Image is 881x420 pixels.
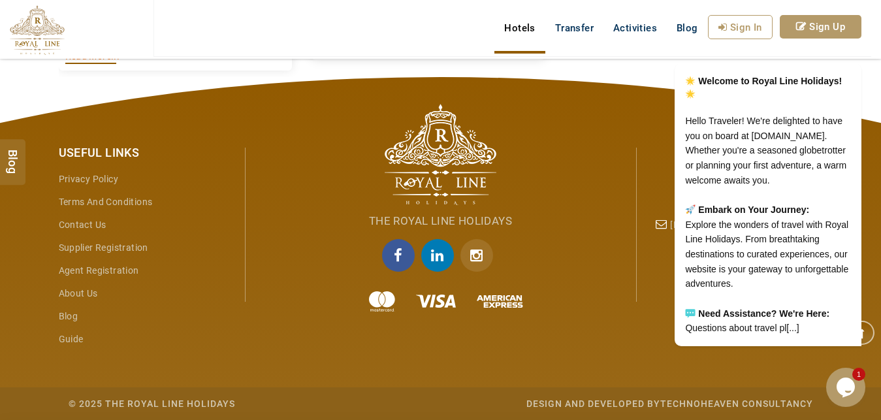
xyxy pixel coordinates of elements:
[660,398,813,409] a: Technoheaven Consultancy
[460,239,500,272] a: Instagram
[59,265,139,276] a: Agent Registration
[382,239,421,272] a: facebook
[59,242,148,253] a: Supplier Registration
[385,104,496,205] img: The Royal Line Holidays
[59,288,98,299] a: About Us
[826,368,868,407] iframe: chat widget
[59,219,106,230] a: Contact Us
[59,144,235,161] div: Useful Links
[421,239,460,272] a: linkedin
[10,5,65,55] img: The Royal Line Holidays
[59,174,119,184] a: Privacy Policy
[323,397,813,410] div: Design and Developed by
[369,214,512,227] span: The Royal Line Holidays
[69,397,235,410] div: © 2025 The Royal Line Holidays
[5,149,22,160] span: Blog
[494,15,545,41] a: Hotels
[545,15,603,41] a: Transfer
[59,311,78,321] a: Blog
[59,334,84,344] a: guide
[59,197,153,207] a: Terms and Conditions
[603,15,667,41] a: Activities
